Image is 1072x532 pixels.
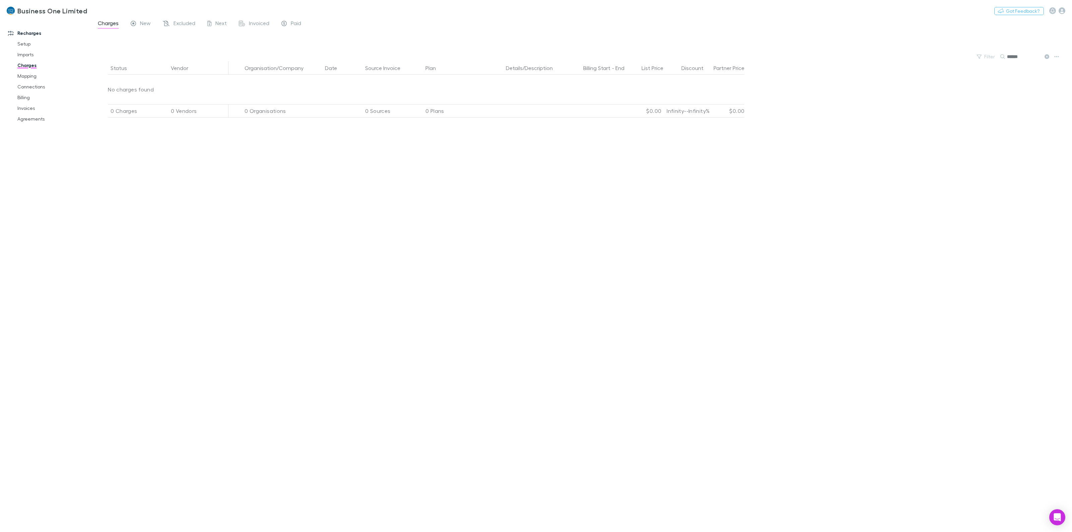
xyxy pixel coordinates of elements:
[242,104,322,118] div: 0 Organisations
[425,61,444,75] button: Plan
[140,20,151,28] span: New
[362,104,423,118] div: 0 Sources
[624,104,664,118] div: $0.00
[11,49,97,60] a: Imports
[215,20,227,28] span: Next
[642,61,671,75] button: List Price
[704,104,744,118] div: $0.00
[245,61,312,75] button: Organisation/Company
[168,104,228,118] div: 0 Vendors
[506,61,561,75] button: Details/Description
[664,104,704,118] div: Infinity--Infinity%
[1,28,97,39] a: Recharges
[974,53,999,61] button: Filter
[615,61,624,75] button: End
[3,3,91,19] a: Business One Limited
[11,60,97,71] a: Charges
[423,104,503,118] div: 0 Plans
[171,61,196,75] button: Vendor
[108,104,168,118] div: 0 Charges
[365,61,408,75] button: Source Invoice
[17,7,87,15] h3: Business One Limited
[11,71,97,81] a: Mapping
[11,103,97,114] a: Invoices
[714,61,752,75] button: Partner Price
[11,81,97,92] a: Connections
[566,61,631,75] div: -
[325,61,345,75] button: Date
[994,7,1044,15] button: Got Feedback?
[249,20,269,28] span: Invoiced
[92,75,164,104] p: No charges found
[681,61,712,75] button: Discount
[291,20,301,28] span: Paid
[11,92,97,103] a: Billing
[7,7,15,15] img: Business One Limited's Logo
[11,114,97,124] a: Agreements
[11,39,97,49] a: Setup
[111,61,135,75] button: Status
[174,20,195,28] span: Excluded
[98,20,119,28] span: Charges
[583,61,610,75] button: Billing Start
[1049,509,1065,525] div: Open Intercom Messenger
